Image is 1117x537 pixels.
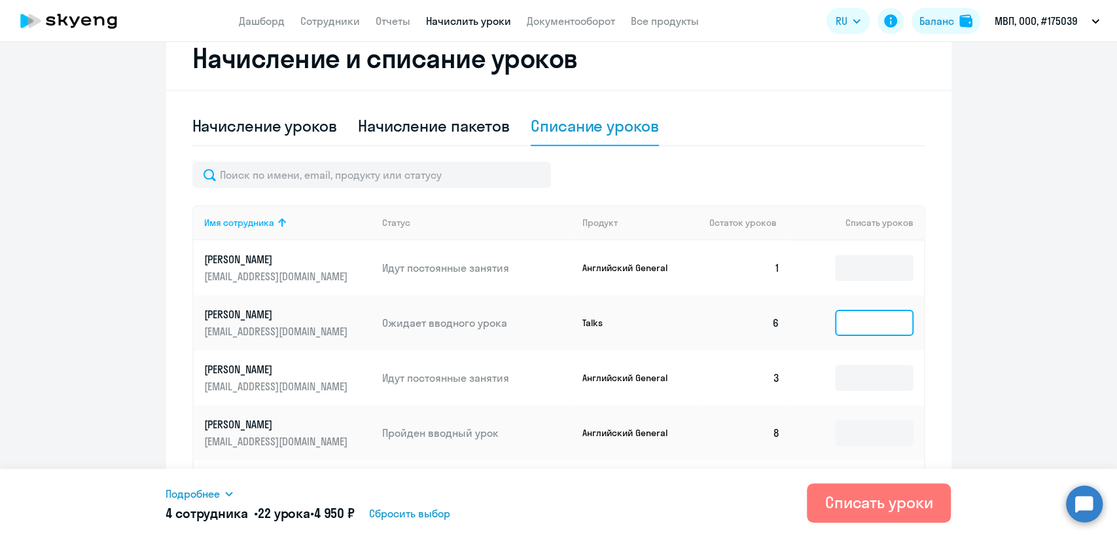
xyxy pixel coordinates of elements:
[807,483,951,523] button: Списать уроки
[382,261,572,275] p: Идут постоянные занятия
[825,492,933,513] div: Списать уроки
[166,486,220,502] span: Подробнее
[382,316,572,330] p: Ожидает вводного урока
[699,295,790,350] td: 6
[912,8,980,34] button: Балансbalance
[369,506,450,521] span: Сбросить выбор
[204,252,351,267] p: [PERSON_NAME]
[382,371,572,385] p: Идут постоянные занятия
[166,504,354,523] h5: 4 сотрудника • •
[988,5,1106,37] button: МВП, ООО, #175039
[204,417,372,449] a: [PERSON_NAME][EMAIL_ADDRESS][DOMAIN_NAME]
[582,317,681,329] p: Talks
[192,43,925,74] h2: Начисление и списание уроков
[204,307,351,322] p: [PERSON_NAME]
[709,217,790,229] div: Остаток уроков
[204,269,351,284] p: [EMAIL_ADDRESS][DOMAIN_NAME]
[204,307,372,339] a: [PERSON_NAME][EMAIL_ADDRESS][DOMAIN_NAME]
[790,205,923,240] th: Списать уроков
[709,217,777,229] span: Остаток уроков
[204,217,372,229] div: Имя сотрудника
[582,217,699,229] div: Продукт
[531,115,659,136] div: Списание уроков
[582,262,681,274] p: Английский General
[582,217,618,229] div: Продукт
[192,115,337,136] div: Начисление уроков
[959,14,972,28] img: balance
[258,505,310,521] span: 22 урока
[300,14,360,28] a: Сотрудники
[919,13,954,29] div: Баланс
[204,417,351,432] p: [PERSON_NAME]
[239,14,285,28] a: Дашборд
[631,14,699,28] a: Все продукты
[699,460,790,515] td: 6
[204,217,274,229] div: Имя сотрудника
[382,426,572,440] p: Пройден вводный урок
[382,217,572,229] div: Статус
[836,13,847,29] span: RU
[192,162,551,188] input: Поиск по имени, email, продукту или статусу
[204,434,351,449] p: [EMAIL_ADDRESS][DOMAIN_NAME]
[699,240,790,295] td: 1
[358,115,510,136] div: Начисление пакетов
[582,427,681,439] p: Английский General
[382,217,410,229] div: Статус
[426,14,511,28] a: Начислить уроки
[582,372,681,384] p: Английский General
[699,350,790,405] td: 3
[204,362,351,377] p: [PERSON_NAME]
[314,505,355,521] span: 4 950 ₽
[826,8,870,34] button: RU
[204,324,351,339] p: [EMAIL_ADDRESS][DOMAIN_NAME]
[204,252,372,284] a: [PERSON_NAME][EMAIL_ADDRESS][DOMAIN_NAME]
[204,379,351,394] p: [EMAIL_ADDRESS][DOMAIN_NAME]
[995,13,1078,29] p: МВП, ООО, #175039
[204,362,372,394] a: [PERSON_NAME][EMAIL_ADDRESS][DOMAIN_NAME]
[376,14,410,28] a: Отчеты
[527,14,615,28] a: Документооборот
[699,405,790,460] td: 8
